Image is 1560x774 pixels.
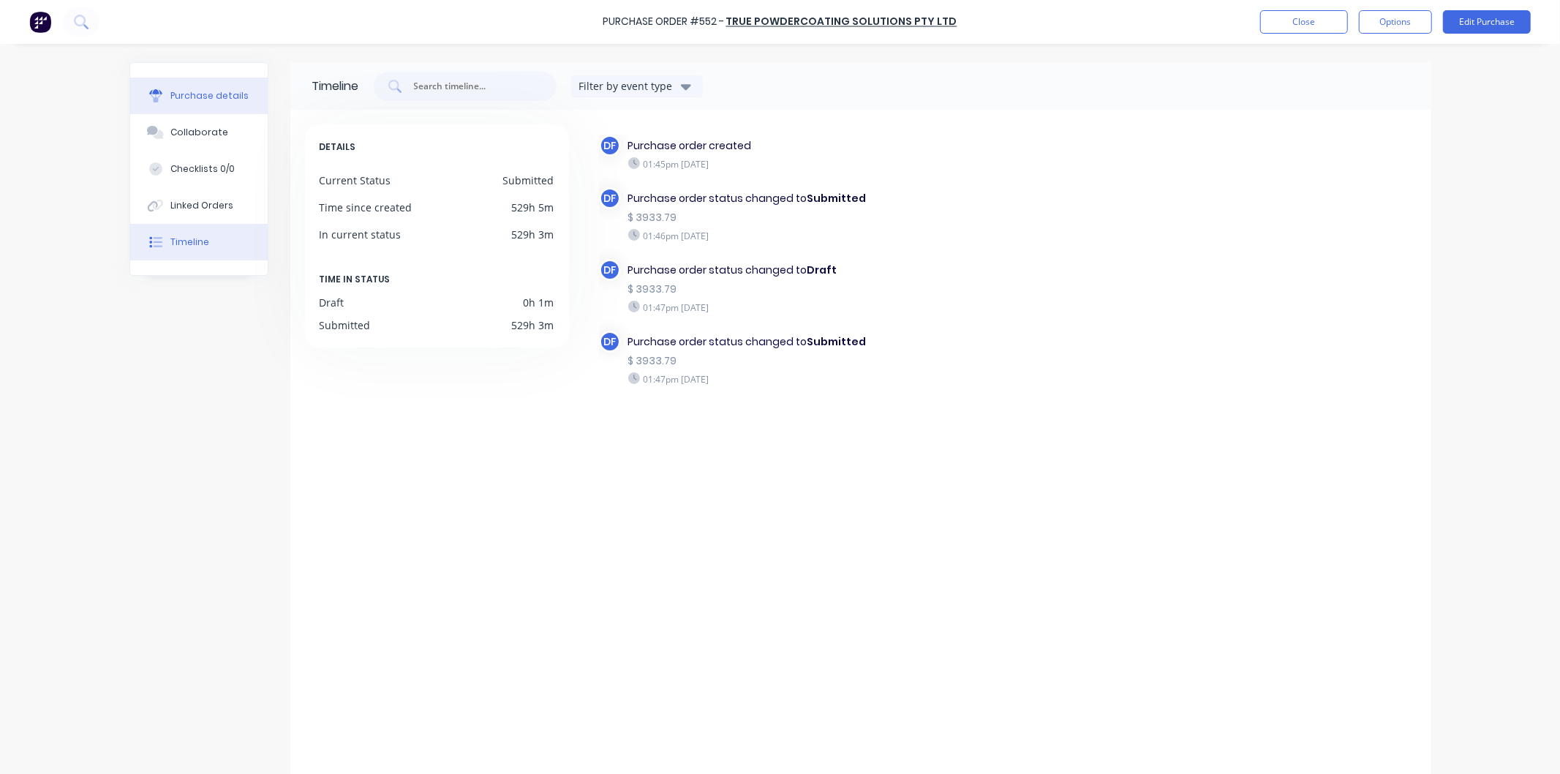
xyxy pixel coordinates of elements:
div: 01:47pm [DATE] [628,372,1006,386]
div: Timeline [312,78,359,95]
div: Collaborate [170,126,228,139]
div: Purchase order status changed to [628,191,1006,206]
b: Submitted [807,191,867,206]
div: Draft [320,295,344,310]
div: DF [599,259,621,281]
div: Purchase details [170,89,249,102]
div: 529h 5m [512,200,554,215]
div: In current status [320,227,402,242]
button: Timeline [130,224,268,260]
div: Current Status [320,173,391,188]
div: 01:46pm [DATE] [628,229,1006,242]
div: DF [599,331,621,353]
button: Edit Purchase [1443,10,1531,34]
span: TIME IN STATUS [320,271,391,288]
div: Purchase order created [628,138,1006,154]
div: Purchase Order #552 - [603,15,725,30]
div: 01:45pm [DATE] [628,157,1006,170]
div: DF [599,135,621,157]
span: DETAILS [320,139,356,155]
button: Filter by event type [571,75,703,97]
button: Purchase details [130,78,268,114]
img: Factory [29,11,51,33]
div: Checklists 0/0 [170,162,235,176]
b: Submitted [807,334,867,349]
div: 529h 3m [512,227,554,242]
div: Submitted [320,318,371,333]
div: Filter by event type [579,78,677,94]
a: True Powdercoating Solutions Pty Ltd [726,15,957,29]
button: Checklists 0/0 [130,151,268,187]
div: 0h 1m [524,295,554,310]
div: 01:47pm [DATE] [628,301,1006,314]
div: DF [599,187,621,209]
div: Timeline [170,236,209,249]
div: Linked Orders [170,199,233,212]
button: Options [1359,10,1432,34]
div: 529h 3m [512,318,554,333]
div: $ 3933.79 [628,210,1006,225]
button: Linked Orders [130,187,268,224]
button: Close [1260,10,1348,34]
input: Search timeline... [412,79,534,94]
div: $ 3933.79 [628,353,1006,369]
div: Submitted [503,173,554,188]
div: Purchase order status changed to [628,263,1006,278]
div: $ 3933.79 [628,282,1006,297]
b: Draft [807,263,837,277]
div: Purchase order status changed to [628,334,1006,350]
div: Time since created [320,200,412,215]
button: Collaborate [130,114,268,151]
